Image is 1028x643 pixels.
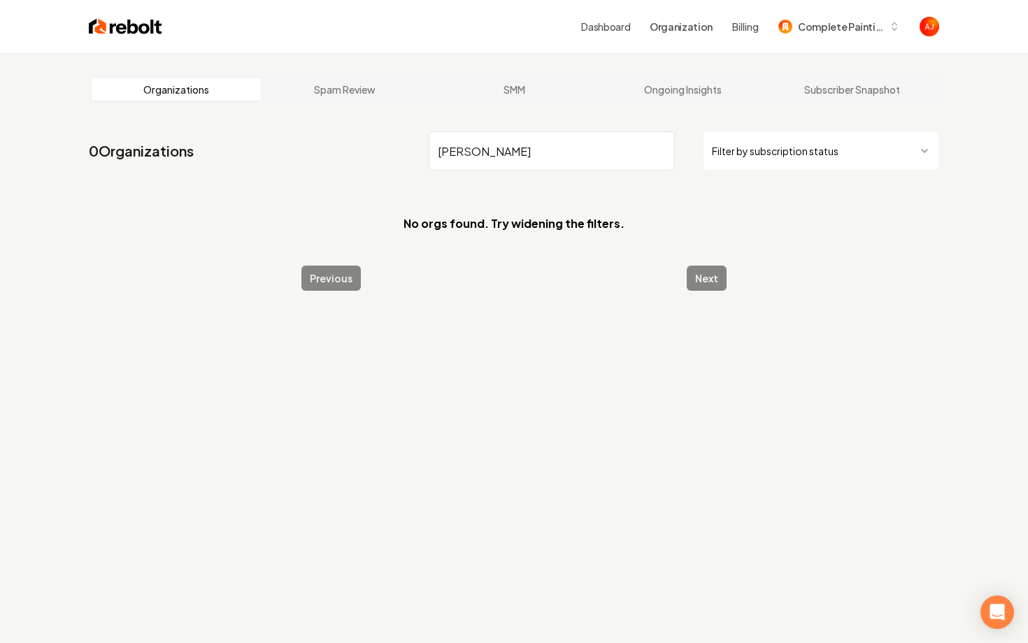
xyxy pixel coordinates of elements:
[581,20,630,34] a: Dashboard
[89,17,162,36] img: Rebolt Logo
[767,78,936,101] a: Subscriber Snapshot
[920,17,939,36] button: Open user button
[89,141,194,161] a: 0Organizations
[798,20,883,34] span: Complete Painting
[778,20,792,34] img: Complete Painting
[89,193,939,254] section: No orgs found. Try widening the filters.
[429,78,599,101] a: SMM
[429,131,675,171] input: Search by name or ID
[261,78,430,101] a: Spam Review
[599,78,768,101] a: Ongoing Insights
[641,14,721,39] button: Organization
[980,595,1014,629] div: Open Intercom Messenger
[920,17,939,36] img: Austin Jellison
[92,78,261,101] a: Organizations
[732,20,759,34] button: Billing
